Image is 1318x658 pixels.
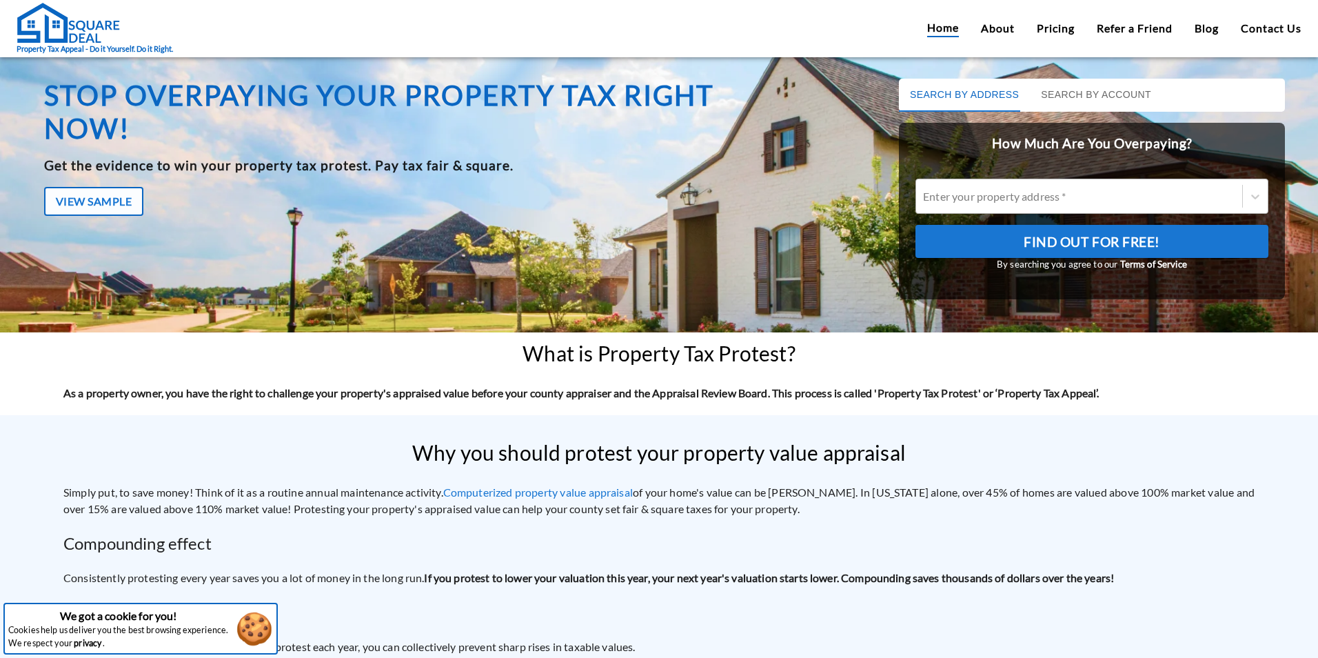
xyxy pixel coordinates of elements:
[1024,230,1160,254] span: Find Out For Free!
[412,441,906,465] h2: Why you should protest your property value appraisal
[44,187,143,216] button: View Sample
[899,123,1285,165] h2: How Much Are You Overpaying?
[915,258,1268,272] small: By searching you agree to our
[443,486,633,499] a: Computerized property value appraisal
[60,609,177,622] strong: We got a cookie for you!
[63,639,1255,655] p: Besides, if you and your neighbors regularly protest each year, you can collectively prevent shar...
[899,79,1030,112] button: Search by Address
[927,19,959,37] a: Home
[8,624,229,650] p: Cookies help us deliver you the best browsing experience. We respect your .
[424,571,1114,584] strong: If you protest to lower your valuation this year, your next year's valuation starts lower. Compou...
[44,157,514,173] b: Get the evidence to win your property tax protest. Pay tax fair & square.
[44,79,755,145] h1: Stop overpaying your property tax right now!
[899,79,1285,112] div: basic tabs example
[63,600,1255,625] h2: Neighborhood effect
[915,225,1268,258] button: Find Out For Free!
[63,570,1255,586] p: Consistently protesting every year saves you a lot of money in the long run.
[232,610,276,647] button: Accept cookies
[1241,20,1301,37] a: Contact Us
[63,484,1255,517] p: Simply put, to save money! Think of it as a routine annual maintenance activity. of your home's v...
[1097,20,1173,37] a: Refer a Friend
[1030,79,1162,112] button: Search by Account
[1037,20,1075,37] a: Pricing
[17,2,173,55] a: Property Tax Appeal - Do it Yourself. Do it Right.
[74,637,101,650] a: privacy
[1120,259,1187,270] a: Terms of Service
[981,20,1015,37] a: About
[523,341,795,366] h2: What is Property Tax Protest?
[1195,20,1219,37] a: Blog
[63,531,1255,556] h2: Compounding effect
[17,2,120,43] img: Square Deal
[63,386,1099,399] strong: As a property owner, you have the right to challenge your property's appraised value before your ...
